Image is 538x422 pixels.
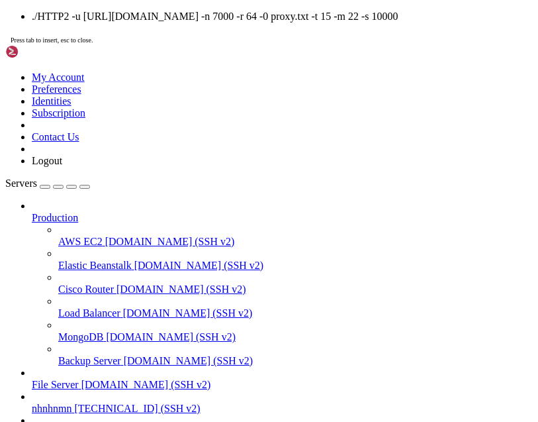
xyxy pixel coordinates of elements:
[32,391,533,415] li: nhnhnmn [TECHNICAL_ID] (SSH v2)
[58,307,533,319] a: Load Balancer [DOMAIN_NAME] (SSH v2)
[5,109,530,119] x-row: Run 'do-release-upgrade' to upgrade to it.
[32,403,533,415] a: nhnhnmn [TECHNICAL_ID] (SSH v2)
[58,236,533,248] a: AWS EC2 [DOMAIN_NAME] (SSH v2)
[32,367,533,391] li: File Server [DOMAIN_NAME] (SSH v2)
[58,355,121,366] span: Backup Server
[5,5,530,15] x-row: Welcome to Ubuntu 22.04.2 LTS (GNU/Linux 5.15.0-75-generic x86_64)
[58,355,533,367] a: Backup Server [DOMAIN_NAME] (SSH v2)
[5,72,530,81] x-row: not required on a system that users do not log into.
[5,178,90,189] a: Servers
[58,295,533,319] li: Load Balancer [DOMAIN_NAME] (SSH v2)
[58,319,533,343] li: MongoDB [DOMAIN_NAME] (SSH v2)
[32,83,81,95] a: Preferences
[123,307,253,319] span: [DOMAIN_NAME] (SSH v2)
[58,272,533,295] li: Cisco Router [DOMAIN_NAME] (SSH v2)
[58,284,533,295] a: Cisco Router [DOMAIN_NAME] (SSH v2)
[5,90,530,99] x-row: To restore this content, you can run the 'unminimize' command.
[5,138,530,147] x-row: root@stoic-wing:~# ulimit -n 100000
[5,34,530,43] x-row: * Management: [URL][DOMAIN_NAME]
[5,45,81,58] img: Shellngn
[58,260,132,271] span: Elastic Beanstalk
[124,355,253,366] span: [DOMAIN_NAME] (SSH v2)
[465,147,469,156] div: (96, 15)
[74,403,200,414] span: [TECHNICAL_ID] (SSH v2)
[32,379,79,390] span: File Server
[5,62,530,72] x-row: This system has been minimized by removing packages and content that are
[81,379,211,390] span: [DOMAIN_NAME] (SSH v2)
[58,331,103,343] span: MongoDB
[105,236,235,247] span: [DOMAIN_NAME] (SSH v2)
[32,95,71,107] a: Identities
[58,284,114,295] span: Cisco Router
[5,178,37,189] span: Servers
[32,379,533,391] a: File Server [DOMAIN_NAME] (SSH v2)
[5,43,530,52] x-row: * Support: [URL][DOMAIN_NAME]
[58,307,120,319] span: Load Balancer
[116,284,246,295] span: [DOMAIN_NAME] (SSH v2)
[5,128,530,137] x-row: Last login: [DATE] from [TECHNICAL_ID]
[5,147,530,156] x-row: root@stoic-wing:~# ./HTTP2 -u [URL][DOMAIN_NAME] -n 7000 -r 64 -0 proxy.txt -t 15 -m 22 -s 1000
[58,343,533,367] li: Backup Server [DOMAIN_NAME] (SSH v2)
[5,25,530,34] x-row: * Documentation: [URL][DOMAIN_NAME]
[32,107,85,119] a: Subscription
[32,72,85,83] a: My Account
[32,200,533,367] li: Production
[58,248,533,272] li: Elastic Beanstalk [DOMAIN_NAME] (SSH v2)
[32,403,71,414] span: nhnhnmn
[11,36,93,44] span: Press tab to insert, esc to close.
[134,260,264,271] span: [DOMAIN_NAME] (SSH v2)
[5,100,530,109] x-row: New release '24.04.3 LTS' available.
[106,331,236,343] span: [DOMAIN_NAME] (SSH v2)
[32,212,533,224] a: Production
[58,331,533,343] a: MongoDB [DOMAIN_NAME] (SSH v2)
[32,11,533,23] li: ./HTTP2 -u [URL][DOMAIN_NAME] -n 7000 -r 64 -0 proxy.txt -t 15 -m 22 -s 10000
[58,224,533,248] li: AWS EC2 [DOMAIN_NAME] (SSH v2)
[32,131,79,142] a: Contact Us
[58,260,533,272] a: Elastic Beanstalk [DOMAIN_NAME] (SSH v2)
[32,155,62,166] a: Logout
[32,212,78,223] span: Production
[58,236,103,247] span: AWS EC2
